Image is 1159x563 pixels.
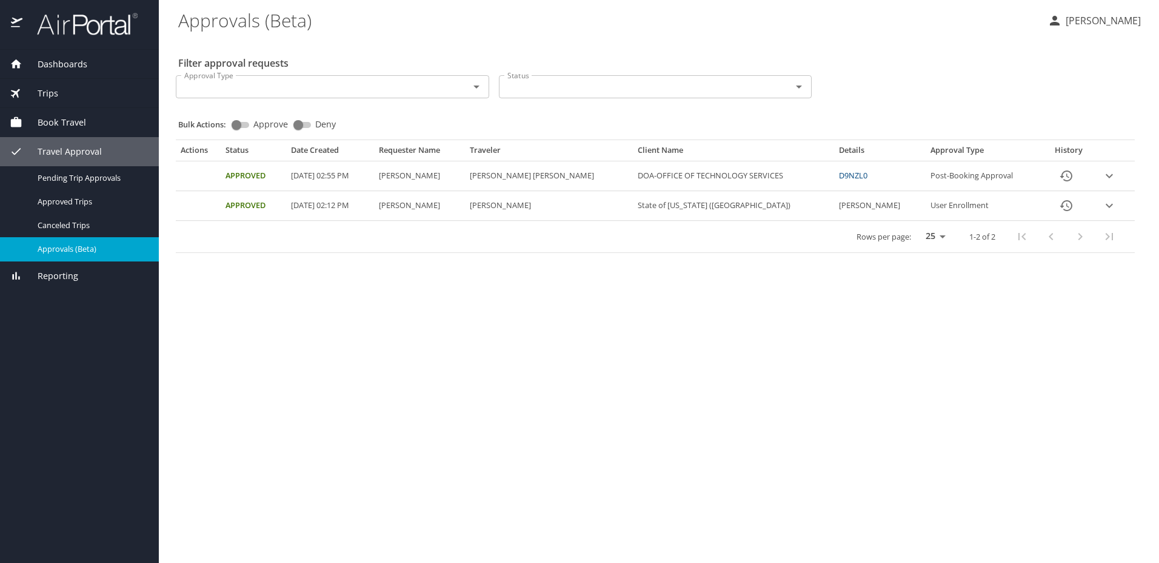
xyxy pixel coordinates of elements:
th: Traveler [465,145,632,161]
th: Status [221,145,287,161]
td: [PERSON_NAME] [834,191,926,221]
button: [PERSON_NAME] [1043,10,1146,32]
span: Deny [315,120,336,129]
h1: Approvals (Beta) [178,1,1038,39]
img: icon-airportal.png [11,12,24,36]
td: [DATE] 02:12 PM [286,191,374,221]
h2: Filter approval requests [178,53,289,73]
span: Approvals (Beta) [38,243,144,255]
span: Travel Approval [22,145,102,158]
p: 1-2 of 2 [969,233,995,241]
button: Open [468,78,485,95]
th: Actions [176,145,221,161]
th: Client Name [633,145,835,161]
td: [PERSON_NAME] [PERSON_NAME] [465,161,632,191]
td: DOA-OFFICE OF TECHNOLOGY SERVICES [633,161,835,191]
th: Details [834,145,926,161]
select: rows per page [916,228,950,246]
span: Approved Trips [38,196,144,207]
th: Requester Name [374,145,466,161]
td: User Enrollment [926,191,1043,221]
button: History [1052,161,1081,190]
span: Canceled Trips [38,220,144,231]
td: [DATE] 02:55 PM [286,161,374,191]
button: expand row [1100,197,1118,215]
a: D9NZL0 [839,170,867,181]
td: [PERSON_NAME] [374,161,466,191]
span: Book Travel [22,116,86,129]
td: [PERSON_NAME] [465,191,632,221]
span: Trips [22,87,58,100]
button: History [1052,191,1081,220]
img: airportal-logo.png [24,12,138,36]
p: [PERSON_NAME] [1062,13,1141,28]
td: Approved [221,191,287,221]
span: Dashboards [22,58,87,71]
td: Approved [221,161,287,191]
th: Approval Type [926,145,1043,161]
span: Reporting [22,269,78,283]
td: State of [US_STATE] ([GEOGRAPHIC_DATA]) [633,191,835,221]
span: Pending Trip Approvals [38,172,144,184]
td: Post-Booking Approval [926,161,1043,191]
td: [PERSON_NAME] [374,191,466,221]
p: Rows per page: [857,233,911,241]
p: Bulk Actions: [178,119,236,130]
button: Open [790,78,807,95]
table: Approval table [176,145,1135,253]
th: History [1043,145,1095,161]
th: Date Created [286,145,374,161]
button: expand row [1100,167,1118,185]
span: Approve [253,120,288,129]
